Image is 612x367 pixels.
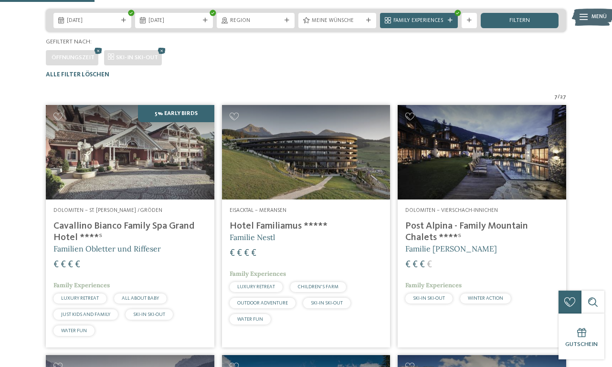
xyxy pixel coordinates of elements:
span: 27 [560,94,566,101]
span: € [75,260,80,270]
span: LUXURY RETREAT [237,284,275,289]
span: € [427,260,432,270]
span: CHILDREN’S FARM [298,284,338,289]
span: Dolomiten – Vierschach-Innichen [405,208,498,213]
span: € [230,249,235,258]
span: SKI-IN SKI-OUT [311,301,343,305]
span: LUXURY RETREAT [61,296,99,301]
span: Eisacktal – Meransen [230,208,286,213]
a: Familienhotels gesucht? Hier findet ihr die besten! Eisacktal – Meransen Hotel Familiamus ***** F... [222,105,390,347]
h4: Cavallino Bianco Family Spa Grand Hotel ****ˢ [53,220,207,243]
a: Familienhotels gesucht? Hier findet ihr die besten! 5% Early Birds Dolomiten – St. [PERSON_NAME] ... [46,105,214,347]
span: Gutschein [565,341,598,347]
img: Family Spa Grand Hotel Cavallino Bianco ****ˢ [46,105,214,199]
span: SKI-IN SKI-OUT [116,54,158,61]
span: Gefiltert nach: [46,39,92,45]
span: € [251,249,256,258]
span: € [68,260,73,270]
span: ALL ABOUT BABY [122,296,159,301]
span: € [412,260,418,270]
span: [DATE] [148,17,200,25]
span: € [237,249,242,258]
span: 7 [554,94,558,101]
span: € [53,260,59,270]
a: Familienhotels gesucht? Hier findet ihr die besten! Dolomiten – Vierschach-Innichen Post Alpina -... [398,105,566,347]
span: Öffnungszeit [52,54,95,61]
span: WINTER ACTION [468,296,503,301]
span: € [61,260,66,270]
span: Meine Wünsche [312,17,363,25]
span: SKI-IN SKI-OUT [133,312,165,317]
span: € [420,260,425,270]
span: [DATE] [67,17,118,25]
span: Familie [PERSON_NAME] [405,244,497,253]
span: Family Experiences [230,270,286,278]
span: JUST KIDS AND FAMILY [61,312,110,317]
img: Familienhotels gesucht? Hier findet ihr die besten! [222,105,390,199]
span: Family Experiences [53,281,110,289]
span: filtern [509,18,530,24]
span: € [405,260,411,270]
span: Alle Filter löschen [46,72,109,78]
span: Region [230,17,281,25]
span: € [244,249,249,258]
span: Family Experiences [405,281,462,289]
h4: Post Alpina - Family Mountain Chalets ****ˢ [405,220,559,243]
span: Familie Nestl [230,232,275,242]
span: / [558,94,560,101]
span: OUTDOOR ADVENTURE [237,301,288,305]
span: Family Experiences [393,17,444,25]
a: Gutschein [559,314,604,359]
img: Post Alpina - Family Mountain Chalets ****ˢ [398,105,566,199]
span: Familien Obletter und Riffeser [53,244,161,253]
span: WATER FUN [61,328,87,333]
span: SKI-IN SKI-OUT [413,296,445,301]
span: WATER FUN [237,317,263,322]
span: Dolomiten – St. [PERSON_NAME] /Gröden [53,208,162,213]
